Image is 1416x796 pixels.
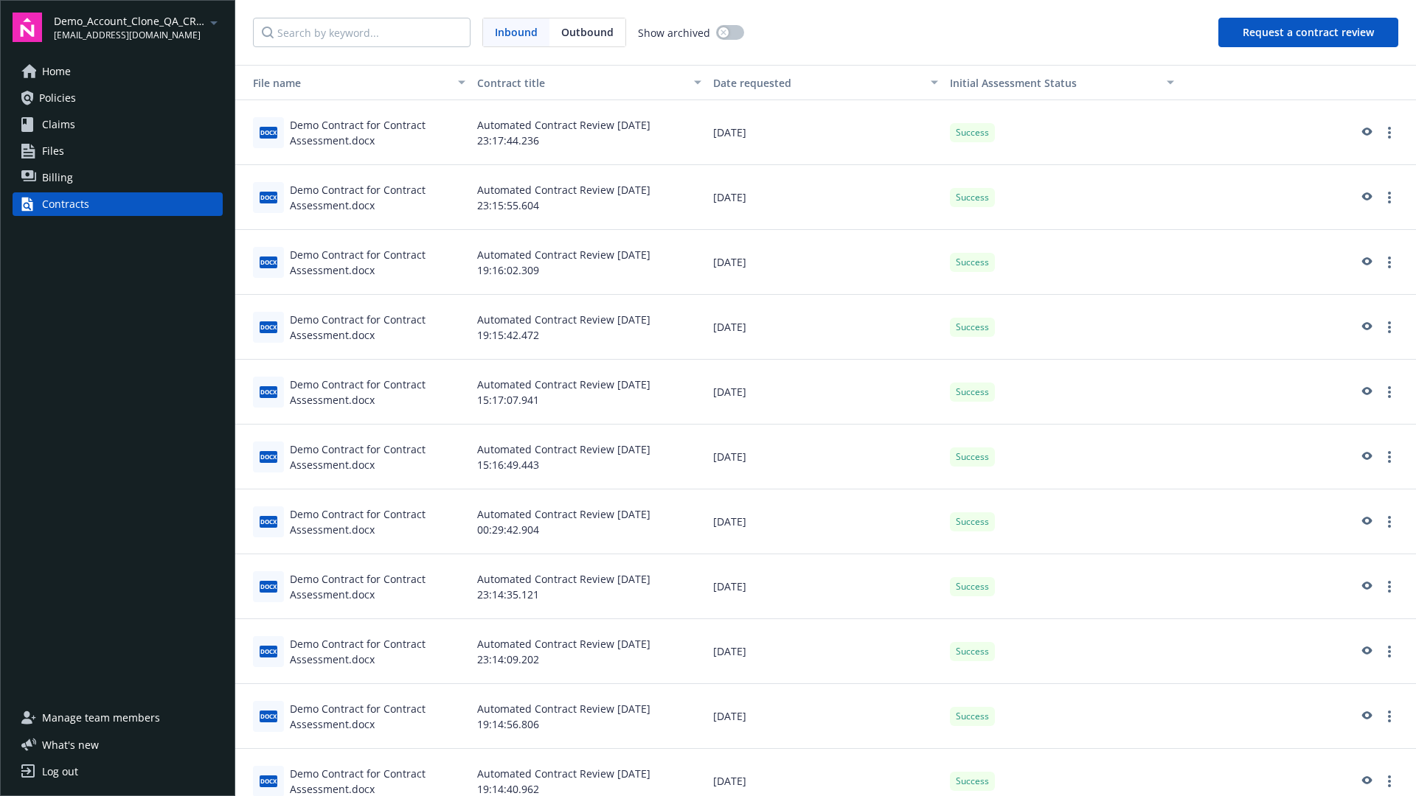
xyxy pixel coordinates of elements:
[290,182,465,213] div: Demo Contract for Contract Assessment.docx
[1381,708,1398,725] a: more
[707,684,943,749] div: [DATE]
[956,580,989,593] span: Success
[707,295,943,360] div: [DATE]
[1381,772,1398,790] a: more
[13,113,223,136] a: Claims
[707,425,943,489] div: [DATE]
[956,256,989,269] span: Success
[1381,513,1398,531] a: more
[42,139,64,163] span: Files
[956,450,989,464] span: Success
[13,706,223,730] a: Manage team members
[495,24,538,40] span: Inbound
[707,165,943,230] div: [DATE]
[638,25,710,41] span: Show archived
[290,636,465,667] div: Demo Contract for Contract Assessment.docx
[471,554,707,619] div: Automated Contract Review [DATE] 23:14:35.121
[13,192,223,216] a: Contracts
[1357,318,1375,336] a: preview
[42,60,71,83] span: Home
[471,230,707,295] div: Automated Contract Review [DATE] 19:16:02.309
[956,515,989,528] span: Success
[956,321,989,334] span: Success
[483,18,549,46] span: Inbound
[1357,643,1375,660] a: preview
[956,645,989,658] span: Success
[260,451,277,462] span: docx
[1357,254,1375,271] a: preview
[260,581,277,592] span: docx
[13,166,223,189] a: Billing
[707,489,943,554] div: [DATE]
[42,113,75,136] span: Claims
[290,377,465,408] div: Demo Contract for Contract Assessment.docx
[54,13,223,42] button: Demo_Account_Clone_QA_CR_Tests_Demo[EMAIL_ADDRESS][DOMAIN_NAME]arrowDropDown
[561,24,614,40] span: Outbound
[1381,318,1398,336] a: more
[1357,578,1375,596] a: preview
[471,295,707,360] div: Automated Contract Review [DATE] 19:15:42.472
[1357,772,1375,790] a: preview
[260,192,277,203] span: docx
[707,65,943,100] button: Date requested
[1218,18,1398,47] button: Request a contract review
[950,76,1077,90] span: Initial Assessment Status
[1381,578,1398,596] a: more
[290,701,465,732] div: Demo Contract for Contract Assessment.docx
[241,75,449,91] div: File name
[260,127,277,138] span: docx
[290,506,465,537] div: Demo Contract for Contract Assessment.docx
[290,441,465,472] div: Demo Contract for Contract Assessment.docx
[471,165,707,230] div: Automated Contract Review [DATE] 23:15:55.604
[260,321,277,332] span: docx
[956,775,989,788] span: Success
[471,425,707,489] div: Automated Contract Review [DATE] 15:16:49.443
[54,29,205,42] span: [EMAIL_ADDRESS][DOMAIN_NAME]
[477,75,685,91] div: Contract title
[707,619,943,684] div: [DATE]
[471,489,707,554] div: Automated Contract Review [DATE] 00:29:42.904
[471,684,707,749] div: Automated Contract Review [DATE] 19:14:56.806
[241,75,449,91] div: Toggle SortBy
[549,18,625,46] span: Outbound
[956,710,989,723] span: Success
[707,230,943,295] div: [DATE]
[260,775,277,786] span: docx
[1357,513,1375,531] a: preview
[42,760,78,783] div: Log out
[713,75,921,91] div: Date requested
[1357,189,1375,206] a: preview
[707,100,943,165] div: [DATE]
[13,139,223,163] a: Files
[260,516,277,527] span: docx
[54,13,205,29] span: Demo_Account_Clone_QA_CR_Tests_Demo
[471,65,707,100] button: Contract title
[290,247,465,278] div: Demo Contract for Contract Assessment.docx
[260,646,277,657] span: docx
[1381,254,1398,271] a: more
[707,554,943,619] div: [DATE]
[260,386,277,397] span: docx
[13,737,122,753] button: What's new
[1357,124,1375,142] a: preview
[42,737,99,753] span: What ' s new
[956,191,989,204] span: Success
[1381,124,1398,142] a: more
[950,75,1158,91] div: Toggle SortBy
[1381,448,1398,466] a: more
[42,166,73,189] span: Billing
[253,18,471,47] input: Search by keyword...
[471,619,707,684] div: Automated Contract Review [DATE] 23:14:09.202
[260,711,277,722] span: docx
[707,360,943,425] div: [DATE]
[13,60,223,83] a: Home
[42,192,89,216] div: Contracts
[13,86,223,110] a: Policies
[1381,383,1398,401] a: more
[290,312,465,343] div: Demo Contract for Contract Assessment.docx
[42,706,160,730] span: Manage team members
[1381,643,1398,660] a: more
[1357,383,1375,401] a: preview
[956,126,989,139] span: Success
[260,256,277,268] span: docx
